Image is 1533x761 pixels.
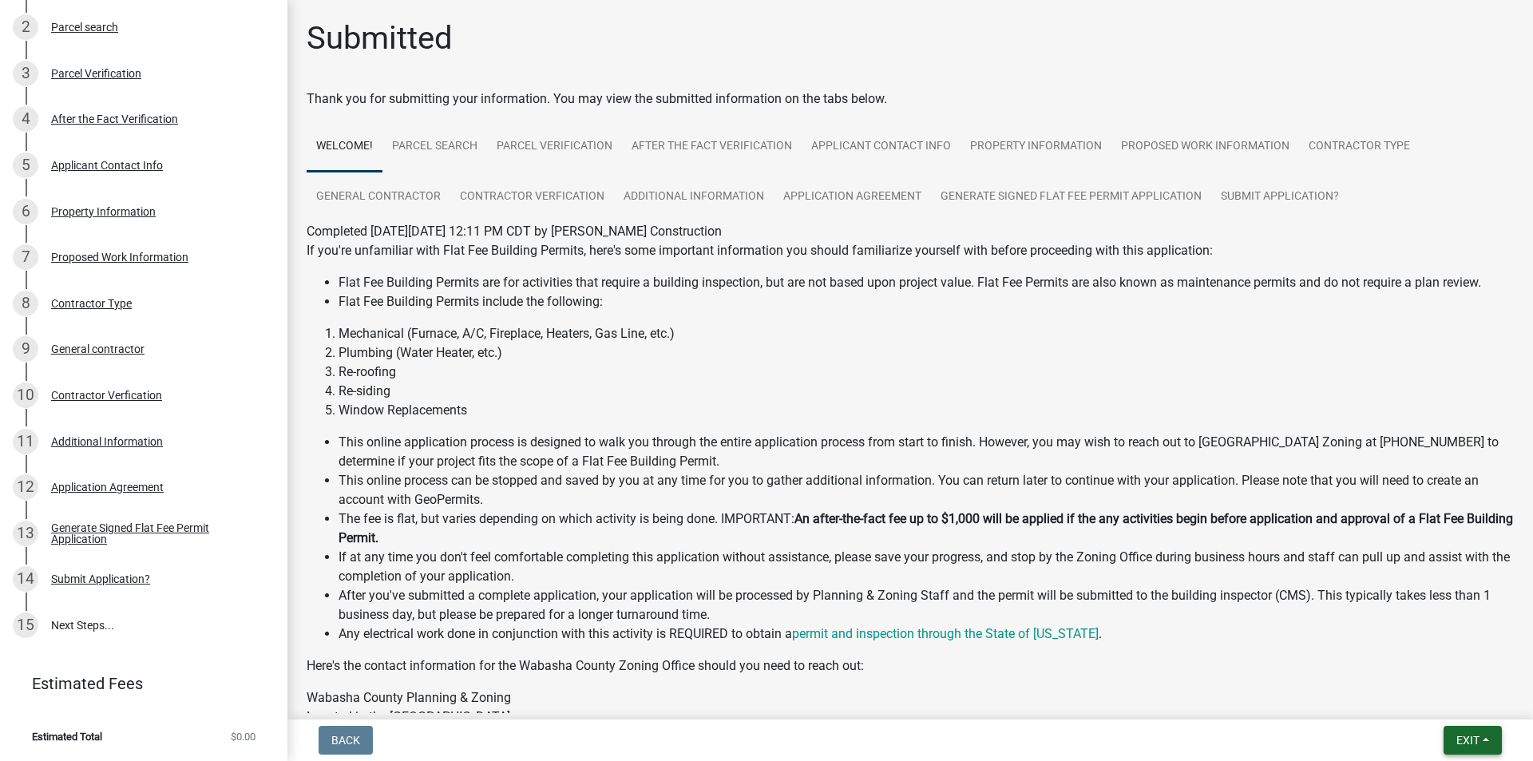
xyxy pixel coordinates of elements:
[382,121,487,172] a: Parcel search
[13,474,38,500] div: 12
[51,522,262,545] div: Generate Signed Flat Fee Permit Application
[307,89,1514,109] div: Thank you for submitting your information. You may view the submitted information on the tabs below.
[307,172,450,223] a: General contractor
[13,14,38,40] div: 2
[339,273,1514,292] li: Flat Fee Building Permits are for activities that require a building inspection, but are not base...
[13,291,38,316] div: 8
[961,121,1111,172] a: Property Information
[51,436,163,447] div: Additional Information
[307,224,722,239] span: Completed [DATE][DATE] 12:11 PM CDT by [PERSON_NAME] Construction
[319,726,373,755] button: Back
[13,244,38,270] div: 7
[339,433,1514,471] li: This online application process is designed to walk you through the entire application process fr...
[774,172,931,223] a: Application Agreement
[13,429,38,454] div: 11
[13,382,38,408] div: 10
[339,511,1513,545] strong: An after-the-fact fee up to $1,000 will be applied if the any activities begin before application...
[1456,734,1480,747] span: Exit
[1111,121,1299,172] a: Proposed Work Information
[51,390,162,401] div: Contractor Verfication
[339,363,1514,382] li: Re-roofing
[307,656,1514,676] p: Here's the contact information for the Wabasha County Zoning Office should you need to reach out:
[331,734,360,747] span: Back
[802,121,961,172] a: Applicant Contact Info
[51,343,145,355] div: General contractor
[307,19,453,57] h1: Submitted
[51,68,141,79] div: Parcel Verification
[51,298,132,309] div: Contractor Type
[13,106,38,132] div: 4
[51,573,150,585] div: Submit Application?
[339,471,1514,509] li: This online process can be stopped and saved by you at any time for you to gather additional info...
[339,292,1514,311] li: Flat Fee Building Permits include the following:
[1211,172,1349,223] a: Submit Application?
[51,22,118,33] div: Parcel search
[339,324,1514,343] li: Mechanical (Furnace, A/C, Fireplace, Heaters, Gas Line, etc.)
[792,626,1099,641] a: permit and inspection through the State of [US_STATE]
[339,624,1514,644] li: Any electrical work done in conjunction with this activity is REQUIRED to obtain a .
[32,731,102,742] span: Estimated Total
[307,121,382,172] a: Welcome!
[13,566,38,592] div: 14
[614,172,774,223] a: Additional Information
[450,172,614,223] a: Contractor Verfication
[1444,726,1502,755] button: Exit
[931,172,1211,223] a: Generate Signed Flat Fee Permit Application
[339,401,1514,420] li: Window Replacements
[51,206,156,217] div: Property Information
[51,160,163,171] div: Applicant Contact Info
[339,509,1514,548] li: The fee is flat, but varies depending on which activity is being done. IMPORTANT:
[13,336,38,362] div: 9
[13,521,38,546] div: 13
[51,252,188,263] div: Proposed Work Information
[51,482,164,493] div: Application Agreement
[339,548,1514,586] li: If at any time you don't feel comfortable completing this application without assistance, please ...
[307,241,1514,260] p: If you're unfamiliar with Flat Fee Building Permits, here's some important information you should...
[339,586,1514,624] li: After you've submitted a complete application, your application will be processed by Planning & Z...
[13,612,38,638] div: 15
[51,113,178,125] div: After the Fact Verification
[339,382,1514,401] li: Re-siding
[13,199,38,224] div: 6
[13,153,38,178] div: 5
[622,121,802,172] a: After the Fact Verification
[1299,121,1420,172] a: Contractor Type
[13,61,38,86] div: 3
[487,121,622,172] a: Parcel Verification
[339,343,1514,363] li: Plumbing (Water Heater, etc.)
[231,731,255,742] span: $0.00
[13,668,262,700] a: Estimated Fees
